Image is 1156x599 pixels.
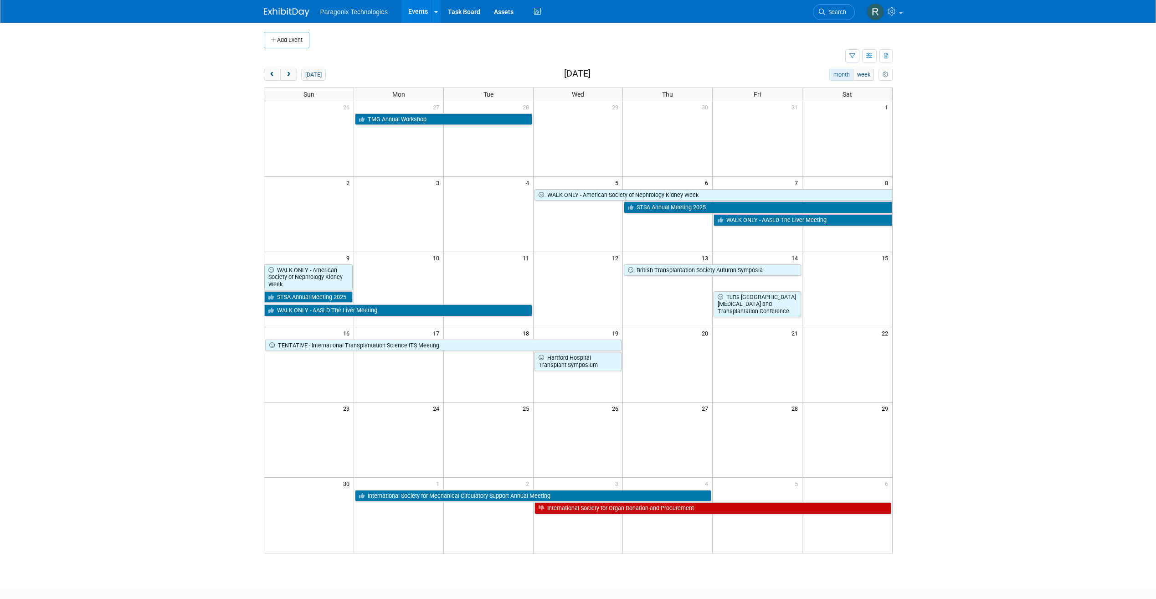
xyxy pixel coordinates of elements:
span: 31 [791,101,802,113]
i: Personalize Calendar [883,72,889,78]
img: ExhibitDay [264,8,309,17]
span: 10 [432,252,443,263]
span: 23 [342,403,354,414]
span: 11 [522,252,533,263]
a: WALK ONLY - American Society of Nephrology Kidney Week [264,264,353,290]
a: British Transplantation Society Autumn Symposia [624,264,801,276]
span: 1 [435,478,443,489]
button: month [829,69,853,81]
button: Add Event [264,32,309,48]
span: 6 [704,177,712,188]
a: TENTATIVE - International Transplantation Science ITS Meeting [265,340,622,351]
button: prev [264,69,281,81]
span: 8 [884,177,892,188]
span: 1 [884,101,892,113]
a: Search [813,4,855,20]
span: Search [825,9,846,15]
span: 9 [345,252,354,263]
span: 5 [614,177,622,188]
span: 5 [794,478,802,489]
span: 7 [794,177,802,188]
span: 27 [432,101,443,113]
span: 22 [881,327,892,339]
span: Tue [483,91,493,98]
span: 26 [611,403,622,414]
span: 27 [701,403,712,414]
a: STSA Annual Meeting 2025 [624,201,892,213]
a: International Society for Mechanical Circulatory Support Annual Meeting [355,490,711,502]
span: Sat [843,91,852,98]
span: 28 [791,403,802,414]
span: 29 [881,403,892,414]
span: 4 [525,177,533,188]
span: 18 [522,327,533,339]
span: 6 [884,478,892,489]
span: 25 [522,403,533,414]
span: 21 [791,327,802,339]
span: 3 [435,177,443,188]
button: next [280,69,297,81]
a: STSA Annual Meeting 2025 [264,291,353,303]
button: [DATE] [301,69,325,81]
span: 13 [701,252,712,263]
span: 19 [611,327,622,339]
span: 28 [522,101,533,113]
a: WALK ONLY - American Society of Nephrology Kidney Week [534,189,892,201]
span: 16 [342,327,354,339]
a: International Society for Organ Donation and Procurement [534,502,891,514]
span: 29 [611,101,622,113]
a: Hartford Hospital Transplant Symposium [534,352,622,371]
span: 20 [701,327,712,339]
span: 30 [701,101,712,113]
span: 24 [432,403,443,414]
span: 12 [611,252,622,263]
h2: [DATE] [564,69,591,79]
span: 26 [342,101,354,113]
button: week [853,69,874,81]
span: Mon [392,91,405,98]
span: 2 [345,177,354,188]
img: Rachel Jenkins [867,3,884,21]
button: myCustomButton [879,69,892,81]
span: Thu [662,91,673,98]
span: Wed [572,91,584,98]
span: 14 [791,252,802,263]
a: WALK ONLY - AASLD The Liver Meeting [264,305,532,316]
span: Paragonix Technologies [320,8,388,15]
span: 15 [881,252,892,263]
span: 3 [614,478,622,489]
a: TMG Annual Workshop [355,114,532,125]
a: WALK ONLY - AASLD The Liver Meeting [714,214,892,226]
span: 4 [704,478,712,489]
span: 30 [342,478,354,489]
a: Tufts [GEOGRAPHIC_DATA] [MEDICAL_DATA] and Transplantation Conference [714,291,801,317]
span: Sun [303,91,314,98]
span: Fri [754,91,761,98]
span: 2 [525,478,533,489]
span: 17 [432,327,443,339]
